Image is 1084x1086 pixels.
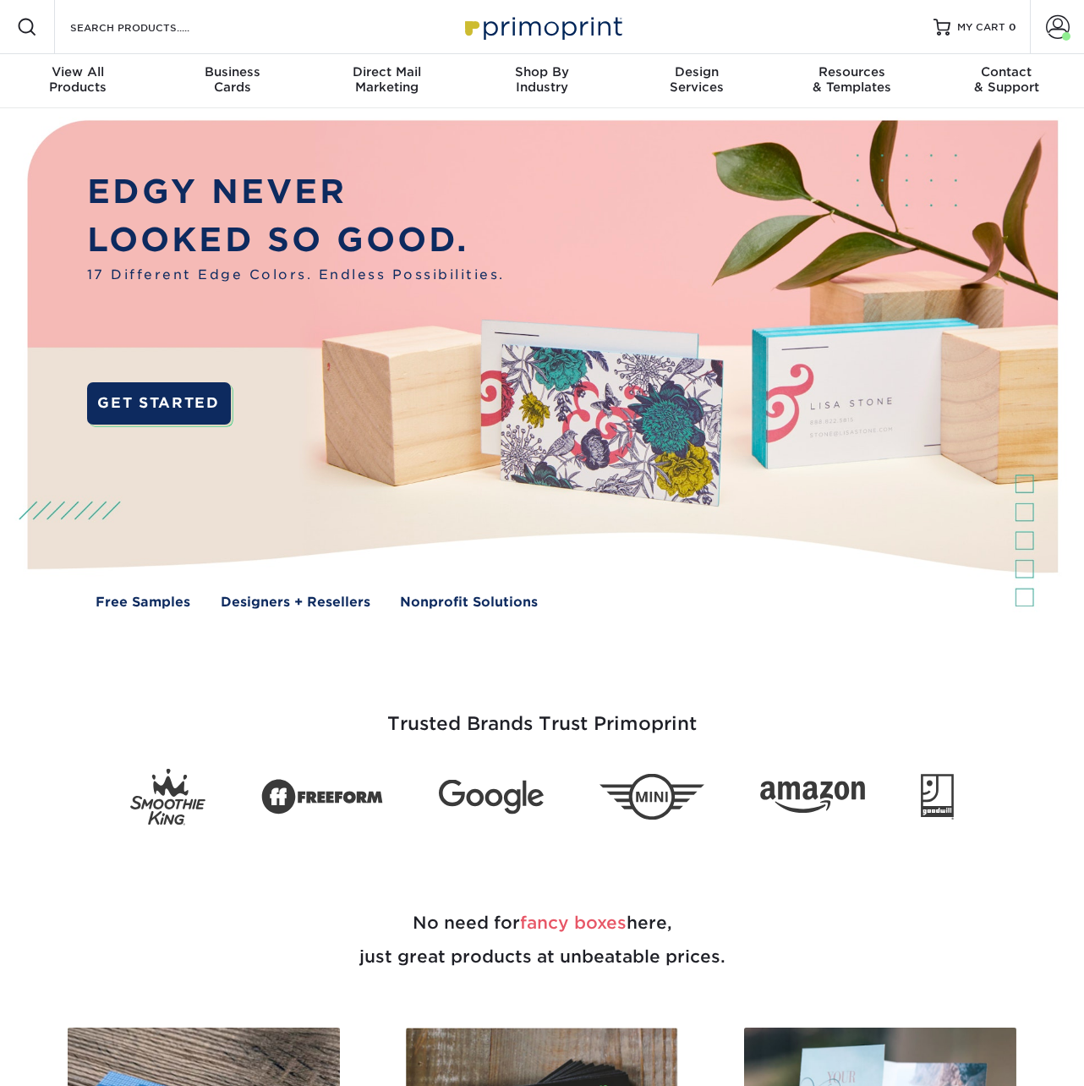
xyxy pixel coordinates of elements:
span: Business [155,64,309,80]
span: Direct Mail [309,64,464,80]
a: BusinessCards [155,54,309,108]
span: Contact [929,64,1084,80]
img: Primoprint [457,8,627,45]
a: Designers + Resellers [221,592,370,612]
a: Shop ByIndustry [464,54,619,108]
img: Google [439,780,544,814]
div: & Support [929,64,1084,95]
a: GET STARTED [87,382,231,425]
a: DesignServices [620,54,775,108]
p: LOOKED SO GOOD. [87,216,505,265]
img: Amazon [760,781,865,813]
img: Goodwill [921,774,954,820]
a: Resources& Templates [775,54,929,108]
img: Freeform [261,770,383,824]
div: & Templates [775,64,929,95]
a: Direct MailMarketing [309,54,464,108]
a: Free Samples [96,592,190,612]
a: Contact& Support [929,54,1084,108]
span: Design [620,64,775,80]
div: Industry [464,64,619,95]
p: EDGY NEVER [87,167,505,217]
div: Cards [155,64,309,95]
span: 0 [1009,21,1016,33]
span: fancy boxes [520,913,627,933]
div: Services [620,64,775,95]
a: Nonprofit Solutions [400,592,538,612]
div: Marketing [309,64,464,95]
h2: No need for here, just great products at unbeatable prices. [47,865,1037,1014]
h3: Trusted Brands Trust Primoprint [47,672,1037,755]
span: 17 Different Edge Colors. Endless Possibilities. [87,265,505,284]
span: Resources [775,64,929,80]
img: Smoothie King [130,769,205,825]
span: MY CART [957,20,1005,35]
input: SEARCH PRODUCTS..... [68,17,233,37]
span: Shop By [464,64,619,80]
img: Mini [599,774,704,820]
